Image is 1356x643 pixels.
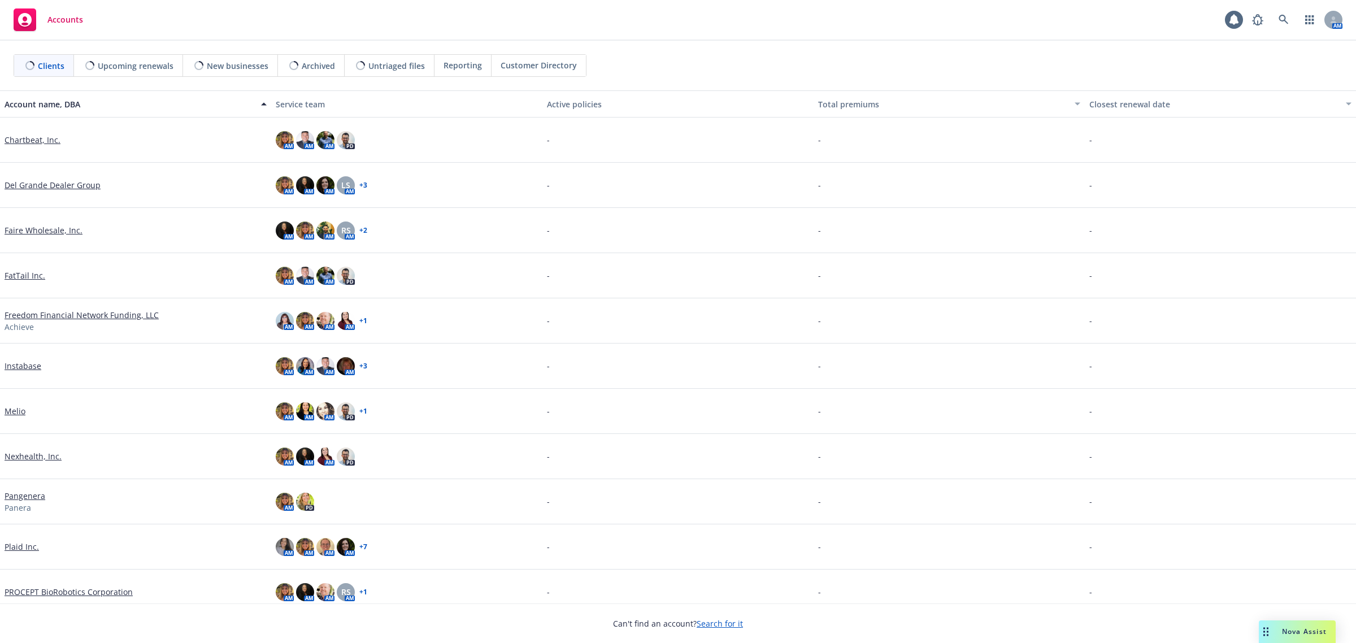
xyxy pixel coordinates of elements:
[341,224,351,236] span: RS
[1282,627,1327,636] span: Nova Assist
[337,448,355,466] img: photo
[276,176,294,194] img: photo
[337,131,355,149] img: photo
[1089,496,1092,507] span: -
[276,221,294,240] img: photo
[818,496,821,507] span: -
[5,360,41,372] a: Instabase
[1085,90,1356,118] button: Closest renewal date
[337,312,355,330] img: photo
[547,315,550,327] span: -
[818,224,821,236] span: -
[547,134,550,146] span: -
[818,98,1068,110] div: Total premiums
[818,405,821,417] span: -
[5,179,101,191] a: Del Grande Dealer Group
[271,90,542,118] button: Service team
[5,309,159,321] a: Freedom Financial Network Funding, LLC
[697,618,743,629] a: Search for it
[276,493,294,511] img: photo
[276,131,294,149] img: photo
[316,176,334,194] img: photo
[5,450,62,462] a: Nexhealth, Inc.
[5,586,133,598] a: PROCEPT BioRobotics Corporation
[1089,224,1092,236] span: -
[5,224,82,236] a: Faire Wholesale, Inc.
[368,60,425,72] span: Untriaged files
[1089,179,1092,191] span: -
[47,15,83,24] span: Accounts
[1272,8,1295,31] a: Search
[276,357,294,375] img: photo
[818,360,821,372] span: -
[341,179,350,191] span: LS
[337,357,355,375] img: photo
[547,360,550,372] span: -
[316,267,334,285] img: photo
[547,224,550,236] span: -
[547,179,550,191] span: -
[337,267,355,285] img: photo
[316,357,334,375] img: photo
[547,450,550,462] span: -
[613,618,743,629] span: Can't find an account?
[1259,620,1273,643] div: Drag to move
[337,402,355,420] img: photo
[818,450,821,462] span: -
[276,538,294,556] img: photo
[818,179,821,191] span: -
[1089,134,1092,146] span: -
[276,402,294,420] img: photo
[276,583,294,601] img: photo
[296,221,314,240] img: photo
[276,267,294,285] img: photo
[1259,620,1336,643] button: Nova Assist
[1246,8,1269,31] a: Report a Bug
[359,589,367,596] a: + 1
[38,60,64,72] span: Clients
[818,270,821,281] span: -
[296,131,314,149] img: photo
[547,270,550,281] span: -
[296,176,314,194] img: photo
[296,267,314,285] img: photo
[316,448,334,466] img: photo
[5,502,31,514] span: Panera
[1089,98,1339,110] div: Closest renewal date
[542,90,814,118] button: Active policies
[296,583,314,601] img: photo
[207,60,268,72] span: New businesses
[316,402,334,420] img: photo
[547,586,550,598] span: -
[444,59,482,71] span: Reporting
[547,405,550,417] span: -
[296,312,314,330] img: photo
[818,586,821,598] span: -
[341,586,351,598] span: RS
[316,312,334,330] img: photo
[547,541,550,553] span: -
[9,4,88,36] a: Accounts
[1089,270,1092,281] span: -
[5,134,60,146] a: Chartbeat, Inc.
[359,544,367,550] a: + 7
[5,270,45,281] a: FatTail Inc.
[818,541,821,553] span: -
[501,59,577,71] span: Customer Directory
[316,131,334,149] img: photo
[296,357,314,375] img: photo
[296,448,314,466] img: photo
[296,538,314,556] img: photo
[359,318,367,324] a: + 1
[1089,405,1092,417] span: -
[547,496,550,507] span: -
[359,363,367,370] a: + 3
[1089,315,1092,327] span: -
[5,321,34,333] span: Achieve
[276,312,294,330] img: photo
[337,538,355,556] img: photo
[296,493,314,511] img: photo
[316,221,334,240] img: photo
[5,490,45,502] a: Pangenera
[814,90,1085,118] button: Total premiums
